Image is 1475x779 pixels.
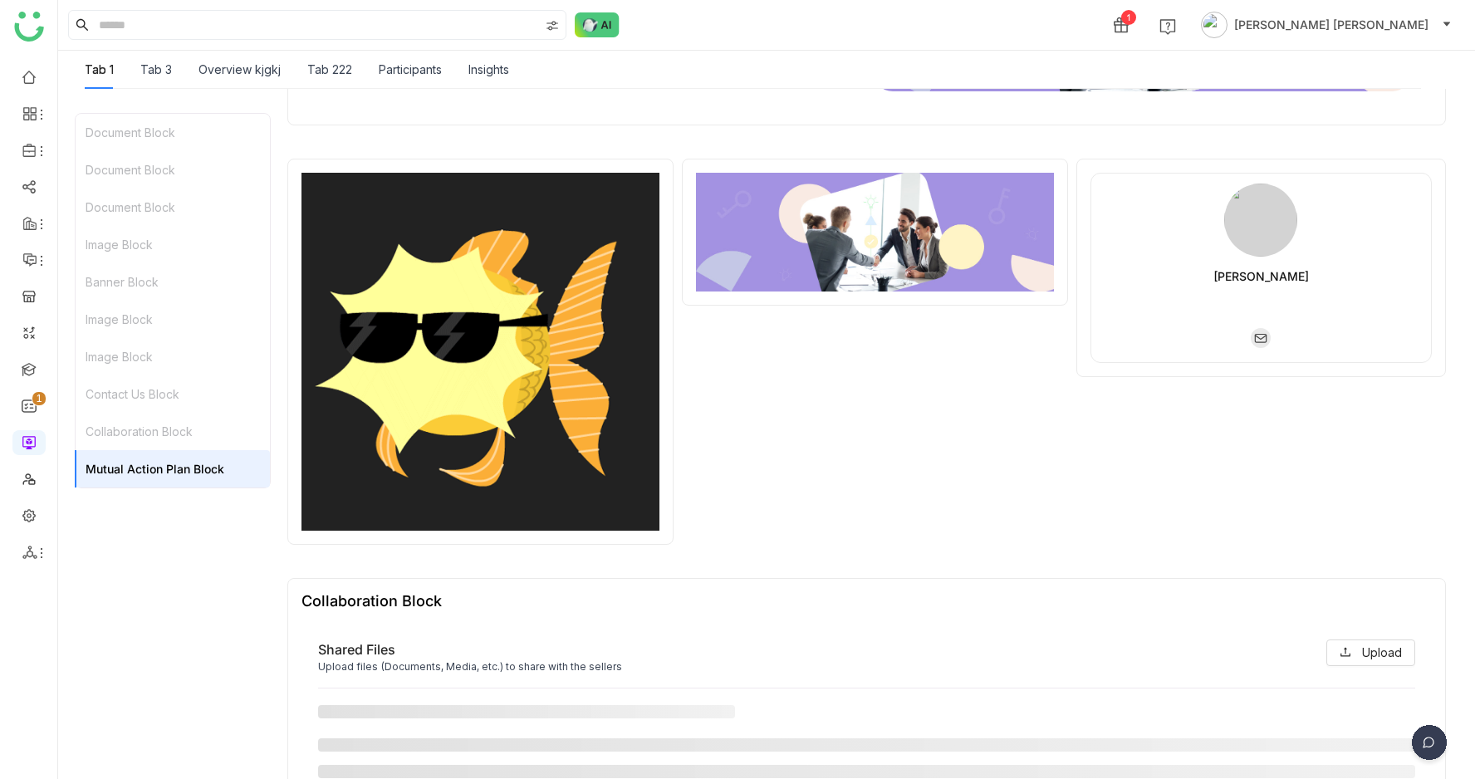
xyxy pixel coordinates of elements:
[76,301,270,338] div: Image Block
[1213,267,1309,287] div: [PERSON_NAME]
[76,450,270,487] div: Mutual Action Plan Block
[1159,18,1176,35] img: help.svg
[1251,328,1271,348] img: gmail.svg
[307,61,352,79] div: Tab 222
[140,61,172,79] div: Tab 3
[198,61,281,79] div: Overview kjgkj
[14,12,44,42] img: logo
[1121,10,1136,25] div: 1
[468,61,509,79] div: Insights
[318,639,622,659] div: Shared Files
[76,189,270,226] div: Document Block
[318,659,622,674] div: Upload files (Documents, Media, etc.) to share with the sellers
[76,338,270,375] div: Image Block
[546,19,559,32] img: search-type.svg
[301,592,442,610] div: Collaboration Block
[1326,639,1415,666] button: Upload
[1234,16,1428,34] span: [PERSON_NAME] [PERSON_NAME]
[575,12,620,37] img: ask-buddy-normal.svg
[36,390,42,407] p: 1
[76,226,270,263] div: Image Block
[1362,644,1402,662] span: Upload
[1198,12,1455,38] button: [PERSON_NAME] [PERSON_NAME]
[76,151,270,189] div: Document Block
[85,61,114,79] div: Tab 1
[1409,725,1450,767] img: dsr-chat-floating.svg
[1224,184,1297,257] img: 684a9b22de261c4b36a3d00f
[76,413,270,450] div: Collaboration Block
[76,375,270,413] div: Contact Us Block
[76,263,270,301] div: Banner Block
[76,114,270,151] div: Document Block
[1201,12,1228,38] img: avatar
[32,392,46,405] nz-badge-sup: 1
[379,61,442,79] div: Participants
[301,173,659,531] img: 688754958453296b73deef0d
[696,173,1054,292] img: 688754588453296b73deed67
